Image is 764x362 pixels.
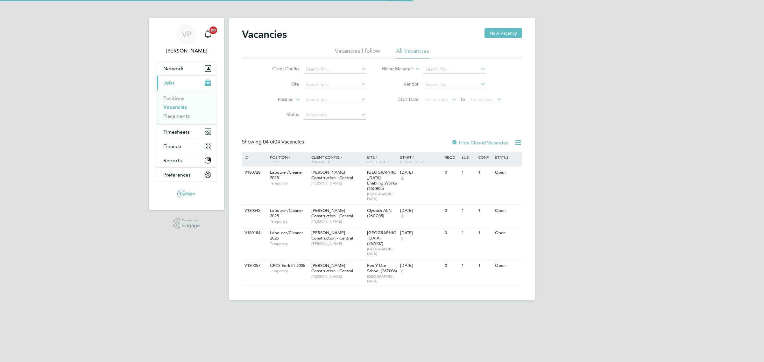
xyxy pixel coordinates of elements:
[470,97,493,102] span: Select date
[243,167,265,178] div: V180728
[382,96,419,102] label: Start Date
[400,230,442,236] div: [DATE]
[311,230,353,241] span: [PERSON_NAME] Construction - Central
[493,167,521,178] div: Open
[367,191,397,201] span: [GEOGRAPHIC_DATA]
[303,65,366,74] input: Search for...
[270,208,303,219] span: Labourer/Cleaner 2025
[243,205,265,217] div: V180542
[270,268,308,274] span: Temporary
[163,104,187,110] a: Vacancies
[243,260,265,272] div: V180057
[377,66,413,72] label: Hiring Manager
[157,125,216,139] button: Timesheets
[311,159,330,164] span: Manager
[157,139,216,153] button: Finance
[400,263,442,268] div: [DATE]
[460,152,477,163] div: Sub
[157,24,216,55] a: VP[PERSON_NAME]
[270,263,305,268] span: CPCS Forklift 2025
[367,274,397,284] span: [GEOGRAPHIC_DATA]
[243,227,265,239] div: V180184
[367,230,396,246] span: [GEOGRAPHIC_DATA] (26Z007)
[182,218,200,223] span: Powered by
[493,205,521,217] div: Open
[477,260,493,272] div: 1
[493,152,521,163] div: Status
[262,81,299,87] label: Site
[242,139,305,145] div: Showing
[270,219,308,224] span: Temporary
[443,205,460,217] div: 0
[400,236,404,241] span: 6
[367,263,397,274] span: Pen Y Dre School (26Z006)
[382,81,419,87] label: Vendor
[157,76,216,90] button: Jobs
[423,65,486,74] input: Search for...
[310,152,365,167] div: Client Config /
[493,227,521,239] div: Open
[163,66,183,72] span: Network
[202,24,214,45] a: 20
[263,139,274,145] span: 04 of
[493,260,521,272] div: Open
[311,208,353,219] span: [PERSON_NAME] Construction - Central
[443,167,460,178] div: 0
[157,153,216,167] button: Reports
[242,28,287,41] h2: Vacancies
[163,143,181,149] span: Finance
[270,159,279,164] span: Type
[265,152,310,167] div: Position /
[263,139,304,145] span: 04 Vacancies
[163,95,184,101] a: Positions
[400,159,418,164] span: Vendors
[311,170,353,180] span: [PERSON_NAME] Construction - Central
[399,152,443,168] div: Start /
[400,268,404,274] span: 6
[177,188,196,198] img: bluewaterwales-logo-retina.png
[400,213,404,219] span: 6
[173,218,200,230] a: Powered byEngage
[460,167,477,178] div: 1
[458,95,467,103] span: To
[257,96,294,103] label: Position
[163,172,191,178] span: Preferences
[460,260,477,272] div: 1
[311,219,364,224] span: [PERSON_NAME]
[311,263,353,274] span: [PERSON_NAME] Construction - Central
[460,227,477,239] div: 1
[270,181,308,186] span: Temporary
[163,80,174,86] span: Jobs
[163,129,190,135] span: Timesheets
[157,188,216,198] a: Go to home page
[367,170,397,191] span: [GEOGRAPHIC_DATA] Enabling Works (26CB05)
[423,80,486,89] input: Search for...
[477,152,493,163] div: Conf
[367,247,397,256] span: [GEOGRAPHIC_DATA]
[182,223,200,228] span: Engage
[303,80,366,89] input: Search for...
[367,159,389,164] span: Site Group
[262,66,299,72] label: Client Config
[443,260,460,272] div: 0
[163,113,190,119] a: Placements
[400,175,404,181] span: 6
[400,208,442,213] div: [DATE]
[485,28,522,38] button: New Vacancy
[157,168,216,182] button: Preferences
[443,152,460,163] div: Reqd
[443,227,460,239] div: 0
[451,140,508,146] label: Hide Closed Vacancies
[209,26,217,34] span: 20
[149,18,224,210] nav: Main navigation
[396,47,429,59] li: All Vacancies
[400,170,442,175] div: [DATE]
[477,205,493,217] div: 1
[270,230,303,241] span: Labourer/Cleaner 2025
[243,152,265,163] div: ID
[270,241,308,246] span: Temporary
[182,30,191,38] span: VP
[311,241,364,246] span: [PERSON_NAME]
[477,167,493,178] div: 1
[365,152,399,167] div: Site /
